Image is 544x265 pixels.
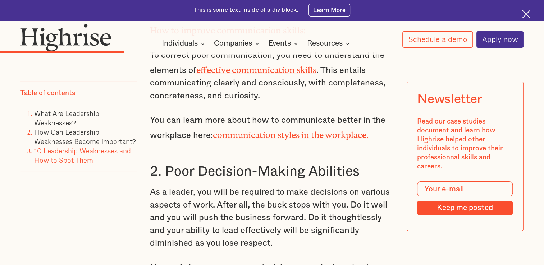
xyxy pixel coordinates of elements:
[522,10,530,18] img: Cross icon
[214,39,252,48] div: Companies
[194,6,298,14] div: This is some text inside of a div block.
[417,201,513,215] input: Keep me posted
[150,114,394,142] p: You can learn more about how to communicate better in the workplace here:
[268,39,300,48] div: Events
[476,31,524,48] a: Apply now
[196,65,316,70] a: effective communication skills
[214,39,261,48] div: Companies
[34,108,99,128] a: What Are Leadership Weaknesses?
[417,92,482,107] div: Newsletter
[308,4,351,17] a: Learn More
[307,39,352,48] div: Resources
[34,127,136,147] a: How Can Leadership Weaknesses Become Important?
[162,39,207,48] div: Individuals
[150,49,394,102] p: To correct poor communication, you need to understand the elements of . This entails communicatin...
[150,163,394,180] h3: 2. Poor Decision-Making Abilities
[162,39,198,48] div: Individuals
[417,117,513,171] div: Read our case studies document and learn how Highrise helped other individuals to improve their p...
[268,39,291,48] div: Events
[307,39,343,48] div: Resources
[213,130,369,135] a: communication styles in the workplace.
[417,181,513,197] input: Your e-mail
[34,145,131,165] a: 10 Leadership Weaknesses and How to Spot Them
[20,89,75,98] div: Table of contents
[20,24,111,51] img: Highrise logo
[150,186,394,250] p: As a leader, you will be required to make decisions on various aspects of work. After all, the bu...
[402,31,473,48] a: Schedule a demo
[417,181,513,215] form: Modal Form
